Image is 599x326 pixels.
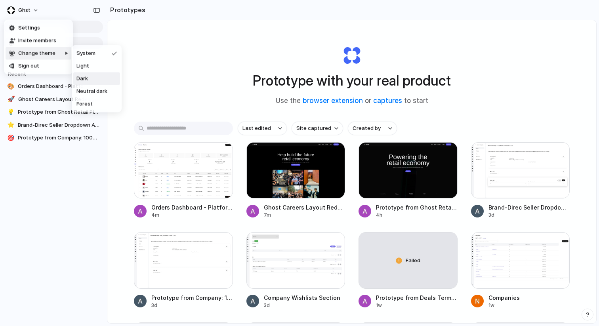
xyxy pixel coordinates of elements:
[18,50,55,57] span: Change theme
[18,24,40,32] span: Settings
[18,37,56,45] span: Invite members
[18,62,39,70] span: Sign out
[76,100,93,108] span: Forest
[76,50,95,57] span: System
[76,75,88,83] span: Dark
[76,88,107,95] span: Neutral dark
[76,62,89,70] span: Light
